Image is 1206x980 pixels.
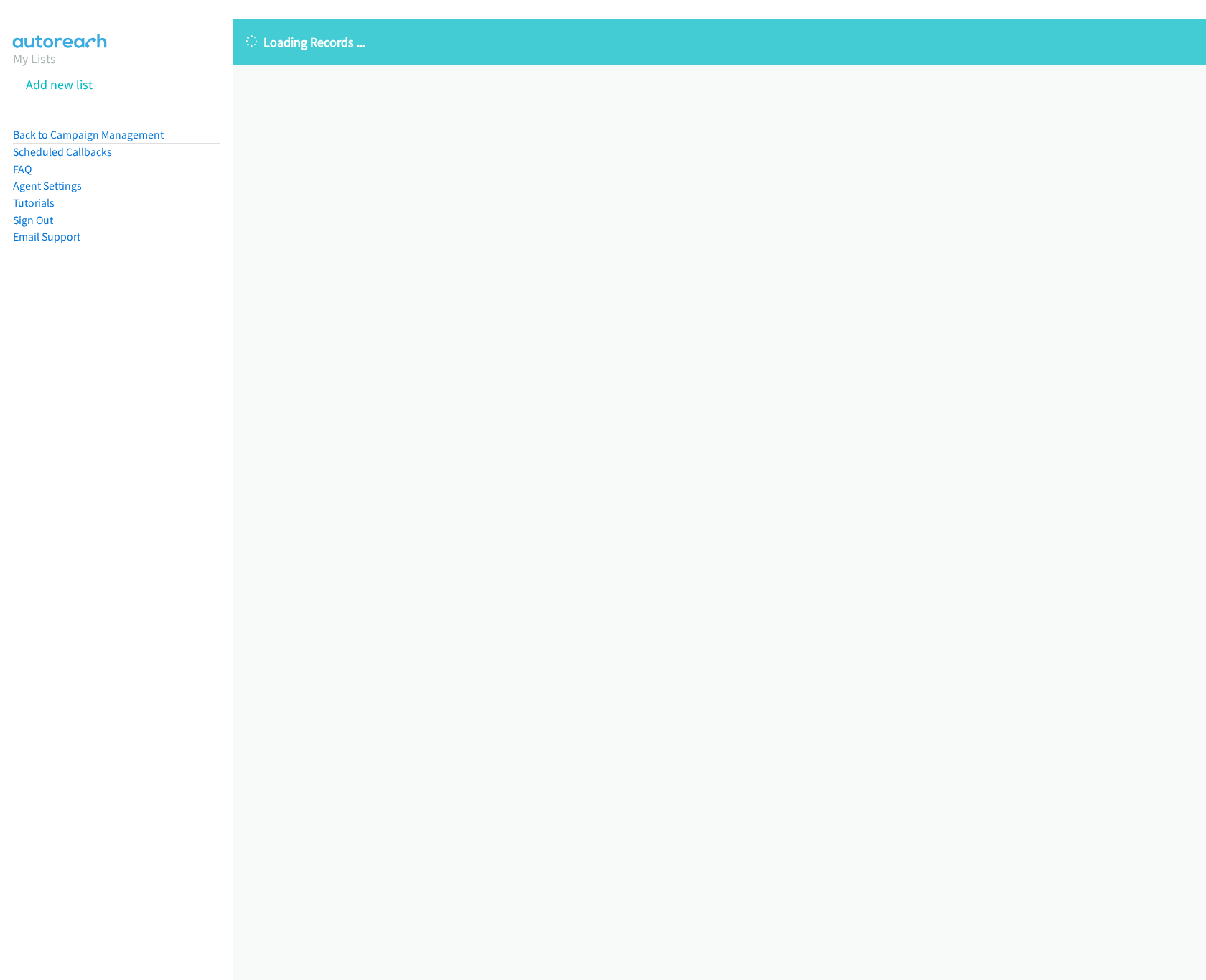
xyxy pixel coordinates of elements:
a: Agent Settings [13,179,82,192]
a: Email Support [13,230,80,243]
a: Tutorials [13,196,55,210]
a: My Lists [13,50,56,67]
a: Back to Campaign Management [13,128,164,141]
p: Loading Records ... [246,32,1193,52]
a: Add new list [26,76,93,93]
a: FAQ [13,162,32,176]
a: Scheduled Callbacks [13,145,112,159]
a: Sign Out [13,213,53,227]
